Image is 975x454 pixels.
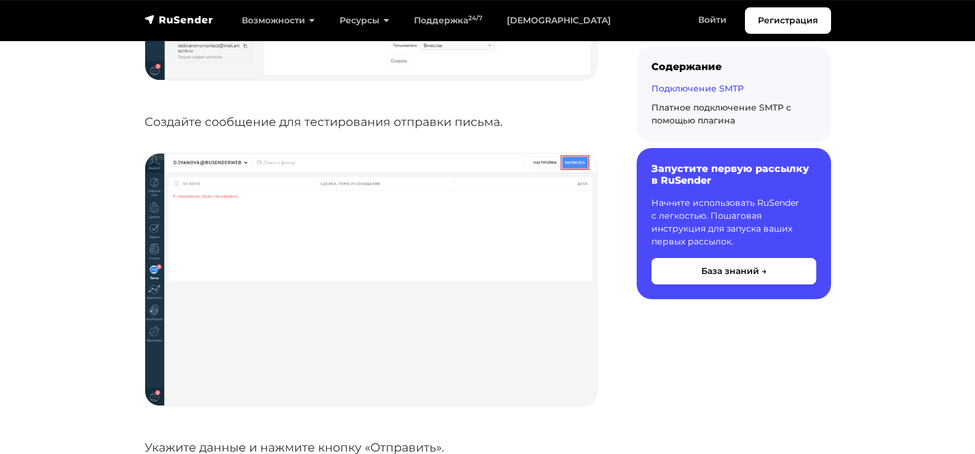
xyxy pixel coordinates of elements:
a: Платное подключение SMTP с помощью плагина [651,102,791,126]
a: Ресурсы [327,8,402,33]
sup: 24/7 [468,14,482,22]
h6: Запустите первую рассылку в RuSender [651,163,816,186]
p: Начните использовать RuSender с легкостью. Пошаговая инструкция для запуска ваших первых рассылок. [651,197,816,248]
button: База знаний → [651,258,816,284]
a: Подключение SMTP [651,83,744,94]
p: Создайте сообщение для тестирования отправки письма. [145,112,597,131]
div: Содержание [651,61,816,72]
a: Войти [686,7,739,33]
a: Поддержка24/7 [402,8,495,33]
a: Регистрация [745,7,831,34]
a: Запустите первую рассылку в RuSender Начните использовать RuSender с легкостью. Пошаговая инструк... [637,148,831,299]
a: [DEMOGRAPHIC_DATA] [495,8,623,33]
img: Тестирование отправки письма в amoCRM [145,154,597,405]
img: RuSender [145,14,213,26]
a: Возможности [229,8,327,33]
